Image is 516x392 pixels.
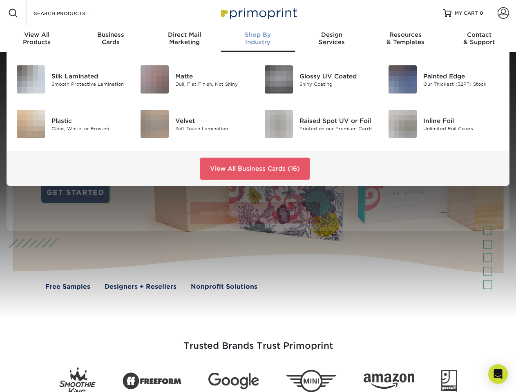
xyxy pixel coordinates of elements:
img: Silk Laminated Business Cards [17,65,45,94]
div: Raised Spot UV or Foil [299,116,376,125]
a: Glossy UV Coated Business Cards Glossy UV Coated Shiny Coating [264,62,376,97]
img: Plastic Business Cards [17,110,45,138]
div: Shiny Coating [299,80,376,87]
a: View Our Full List of Products (28) [190,202,320,224]
div: Smooth Protective Lamination [51,80,128,87]
div: & Templates [369,31,442,46]
a: View All Business Cards (16) [200,158,310,180]
span: Resources [369,31,442,38]
a: Matte Business Cards Matte Dull, Flat Finish, Not Shiny [140,62,252,97]
img: Glossy UV Coated Business Cards [265,65,293,94]
img: Velvet Business Cards [141,110,169,138]
div: Cards [74,31,147,46]
img: Matte Business Cards [141,65,169,94]
div: Industry [221,31,295,46]
a: BusinessCards [74,26,147,52]
div: Soft Touch Lamination [175,125,252,132]
span: Shop By [221,31,295,38]
span: Direct Mail [147,31,221,38]
a: Inline Foil Business Cards Inline Foil Unlimited Foil Colors [388,107,500,141]
img: Raised Spot UV or Foil Business Cards [265,110,293,138]
img: Amazon [364,374,414,389]
img: Google [208,373,259,390]
a: Plastic Business Cards Plastic Clear, White, or Frosted [16,107,128,141]
div: Matte [175,71,252,80]
div: Velvet [175,116,252,125]
a: Raised Spot UV or Foil Business Cards Raised Spot UV or Foil Printed on our Premium Cards [264,107,376,141]
img: Inline Foil Business Cards [389,110,417,138]
a: DesignServices [295,26,369,52]
span: 0 [480,10,483,16]
img: Goodwill [441,370,457,392]
div: Marketing [147,31,221,46]
img: Primoprint [217,4,299,22]
div: Dull, Flat Finish, Not Shiny [175,80,252,87]
div: Printed on our Premium Cards [299,125,376,132]
a: Resources& Templates [369,26,442,52]
div: Services [295,31,369,46]
img: Painted Edge Business Cards [389,65,417,94]
div: Silk Laminated [51,71,128,80]
span: Design [295,31,369,38]
div: Open Intercom Messenger [488,364,508,384]
div: Glossy UV Coated [299,71,376,80]
span: Business [74,31,147,38]
span: MY CART [455,10,478,17]
div: Plastic [51,116,128,125]
a: Painted Edge Business Cards Painted Edge Our Thickest (32PT) Stock [388,62,500,97]
a: Shop ByIndustry [221,26,295,52]
a: Silk Laminated Business Cards Silk Laminated Smooth Protective Lamination [16,62,128,97]
a: Direct MailMarketing [147,26,221,52]
h3: Trusted Brands Trust Primoprint [19,321,497,361]
input: SEARCH PRODUCTS..... [33,8,113,18]
a: Velvet Business Cards Velvet Soft Touch Lamination [140,107,252,141]
div: Clear, White, or Frosted [51,125,128,132]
